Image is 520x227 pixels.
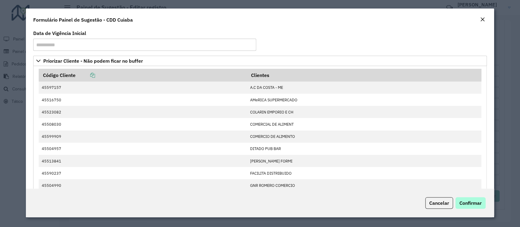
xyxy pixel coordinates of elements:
button: Confirmar [455,197,486,209]
label: Data de Vigência Inicial [33,30,86,37]
td: A.C DA COSTA - ME [247,82,481,94]
h4: Formulário Painel de Sugestão - CDD Cuiaba [33,16,133,23]
td: 45599909 [39,131,247,143]
button: Cancelar [425,197,453,209]
td: 45504957 [39,143,247,155]
td: AMeRICA SUPERMERCADO [247,94,481,106]
td: 45516750 [39,94,247,106]
em: Fechar [480,17,485,22]
th: Clientes [247,69,481,82]
td: 45508030 [39,118,247,130]
th: Código Cliente [39,69,247,82]
td: GNR ROMERO COMERCIO [247,179,481,191]
td: COMERCIO DE ALIMENTO [247,131,481,143]
td: COLARIN EMPORIO E CH [247,106,481,118]
span: Confirmar [459,200,482,206]
td: COMERCIAL DE ALIMENT [247,118,481,130]
button: Close [478,16,487,24]
span: Cancelar [429,200,449,206]
td: 45513841 [39,155,247,167]
td: FACILITA DISTRIBUIDO [247,167,481,179]
a: Priorizar Cliente - Não podem ficar no buffer [33,56,486,66]
td: DITADO PUB BAR [247,143,481,155]
td: 45504990 [39,179,247,191]
td: 45523082 [39,106,247,118]
td: [PERSON_NAME] FORMI [247,155,481,167]
td: 45590237 [39,167,247,179]
span: Priorizar Cliente - Não podem ficar no buffer [43,58,143,63]
td: 45597157 [39,82,247,94]
a: Copiar [76,72,95,78]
